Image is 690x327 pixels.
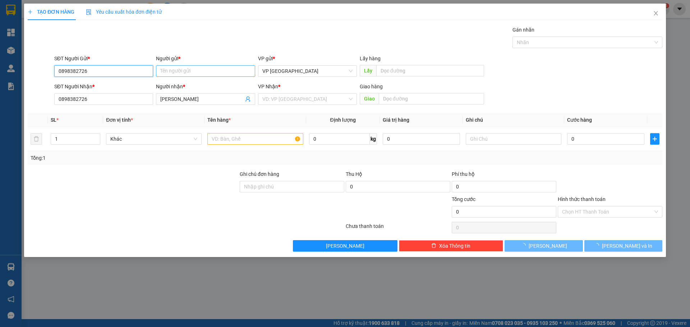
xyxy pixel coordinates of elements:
span: Đơn vị tính [106,117,133,123]
input: 0 [383,133,460,145]
div: Chưa thanh toán [345,222,451,235]
label: Hình thức thanh toán [558,196,606,202]
span: plus [28,9,33,14]
button: deleteXóa Thông tin [399,240,503,252]
div: VP gửi [258,55,357,62]
span: VP Nhận [258,84,278,89]
span: Giá trị hàng [383,117,409,123]
button: [PERSON_NAME] và In [584,240,662,252]
span: Định lượng [330,117,356,123]
span: [PERSON_NAME] [326,242,364,250]
button: [PERSON_NAME] [293,240,397,252]
input: Ghi chú đơn hàng [240,181,344,192]
label: Ghi chú đơn hàng [240,171,279,177]
span: SL [51,117,56,123]
th: Ghi chú [463,113,564,127]
div: Phí thu hộ [452,170,556,181]
input: Dọc đường [379,93,484,104]
input: Ghi Chú [466,133,561,145]
label: Gán nhãn [512,27,534,33]
img: icon [86,9,92,15]
div: SĐT Người Gửi [54,55,153,62]
div: Tổng: 1 [31,154,266,162]
span: [PERSON_NAME] và In [602,242,652,250]
span: [PERSON_NAME] [529,242,567,250]
div: Người nhận [156,83,255,90]
span: TẠO ĐƠN HÀNG [28,9,74,15]
span: Xóa Thông tin [439,242,470,250]
button: plus [650,133,659,145]
span: user-add [245,96,251,102]
button: Close [646,4,666,24]
span: Yêu cầu xuất hóa đơn điện tử [86,9,162,15]
span: Lấy hàng [360,56,381,61]
span: Giao [360,93,379,104]
span: plus [650,136,659,142]
span: Thu Hộ [346,171,362,177]
span: Khác [110,134,197,144]
span: loading [521,243,529,248]
span: Giao hàng [360,84,383,89]
input: VD: Bàn, Ghế [207,133,303,145]
button: delete [31,133,42,145]
span: VP Sài Gòn [262,66,353,76]
span: kg [370,133,377,145]
span: Tổng cước [452,196,475,202]
div: Người gửi [156,55,255,62]
span: delete [431,243,436,249]
span: Lấy [360,65,376,76]
input: Dọc đường [376,65,484,76]
span: close [653,10,659,16]
div: SĐT Người Nhận [54,83,153,90]
span: Tên hàng [207,117,231,123]
span: Cước hàng [567,117,592,123]
button: [PERSON_NAME] [505,240,583,252]
span: loading [594,243,602,248]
